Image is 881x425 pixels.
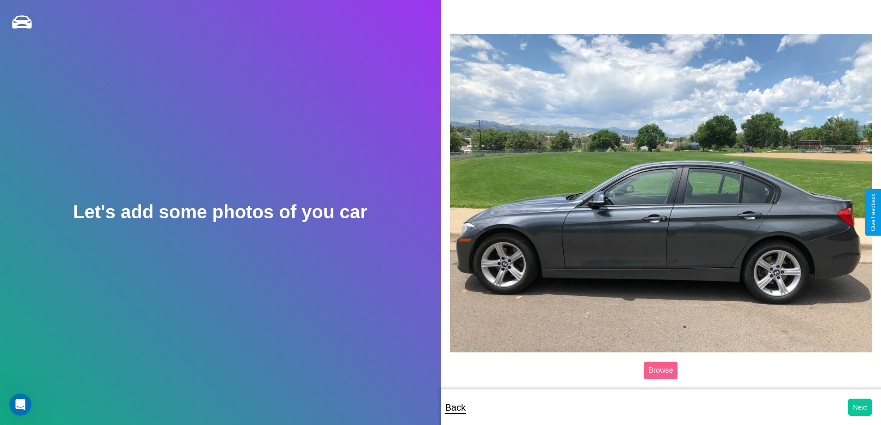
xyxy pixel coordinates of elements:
[450,34,872,352] img: posted
[9,394,31,416] iframe: Intercom live chat
[870,194,876,231] div: Give Feedback
[848,399,872,416] button: Next
[73,202,367,222] h2: Let's add some photos of you car
[445,399,466,416] p: Back
[644,362,678,379] label: Browse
